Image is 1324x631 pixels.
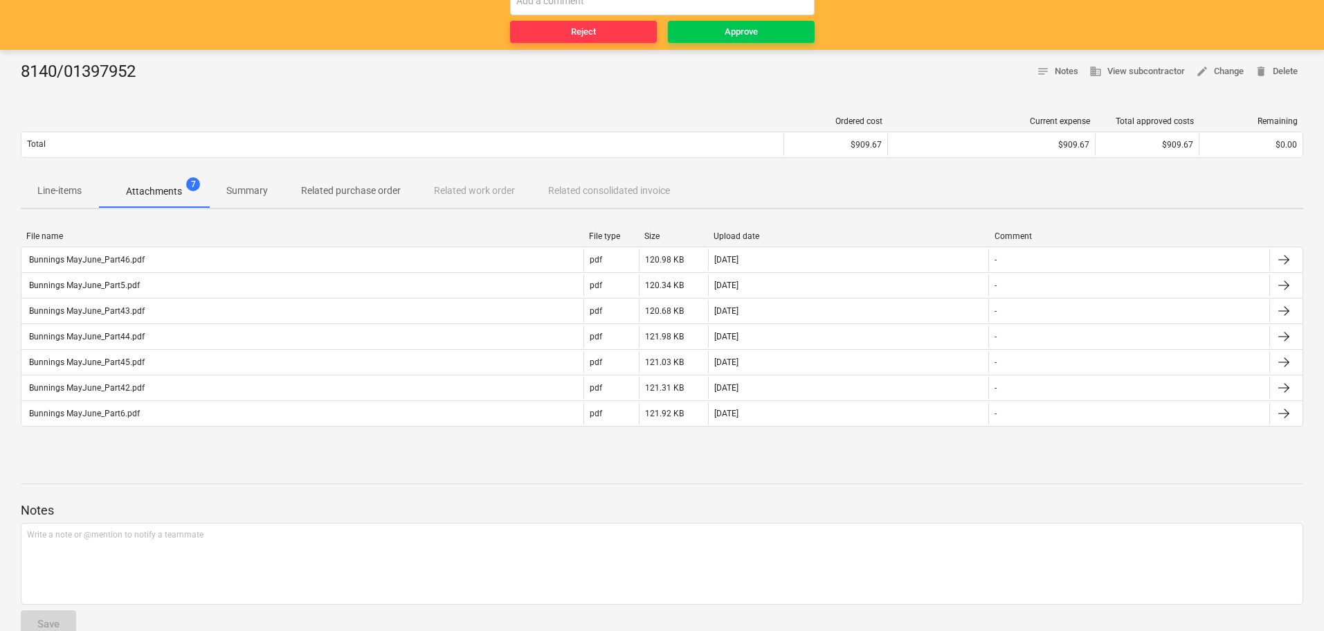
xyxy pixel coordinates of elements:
[645,332,684,341] div: 121.98 KB
[668,21,815,43] button: Approve
[510,21,657,43] button: Reject
[590,255,602,265] div: pdf
[1196,65,1208,78] span: edit
[645,306,684,316] div: 120.68 KB
[27,332,145,341] div: Bunnings MayJune_Part44.pdf
[1205,140,1297,150] div: $0.00
[714,281,738,290] div: [DATE]
[1089,64,1185,80] span: View subcontractor
[1031,61,1084,82] button: Notes
[790,116,882,126] div: Ordered cost
[714,357,738,367] div: [DATE]
[645,409,684,418] div: 121.92 KB
[995,409,997,418] div: -
[27,306,145,316] div: Bunnings MayJune_Part43.pdf
[1255,65,1267,78] span: delete
[126,184,182,199] p: Attachments
[590,281,602,290] div: pdf
[645,255,684,265] div: 120.98 KB
[590,357,602,367] div: pdf
[1190,61,1249,82] button: Change
[1037,65,1049,78] span: notes
[645,281,684,290] div: 120.34 KB
[1084,61,1190,82] button: View subcontractor
[714,306,738,316] div: [DATE]
[995,306,997,316] div: -
[590,332,602,341] div: pdf
[714,231,983,241] div: Upload date
[645,357,684,367] div: 121.03 KB
[27,255,145,265] div: Bunnings MayJune_Part46.pdf
[186,177,200,191] span: 7
[26,231,578,241] div: File name
[589,231,633,241] div: File type
[21,502,1303,519] p: Notes
[1196,64,1244,80] span: Change
[995,332,997,341] div: -
[995,281,997,290] div: -
[590,383,602,393] div: pdf
[790,140,882,150] div: $909.67
[1205,116,1298,126] div: Remaining
[714,255,738,265] div: [DATE]
[1255,64,1298,80] span: Delete
[21,61,147,83] div: 8140/01397952
[27,139,46,150] p: Total
[714,332,738,341] div: [DATE]
[894,140,1089,150] div: $909.67
[27,357,145,367] div: Bunnings MayJune_Part45.pdf
[1249,61,1303,82] button: Delete
[27,409,140,418] div: Bunnings MayJune_Part6.pdf
[27,383,145,393] div: Bunnings MayJune_Part42.pdf
[301,184,401,198] p: Related purchase order
[995,383,997,393] div: -
[995,231,1264,241] div: Comment
[590,306,602,316] div: pdf
[1037,64,1078,80] span: Notes
[590,409,602,418] div: pdf
[645,383,684,393] div: 121.31 KB
[37,184,82,198] p: Line-items
[27,281,140,290] div: Bunnings MayJune_Part5.pdf
[894,116,1090,126] div: Current expense
[1101,140,1193,150] div: $909.67
[995,255,997,265] div: -
[714,409,738,418] div: [DATE]
[725,24,758,40] div: Approve
[644,231,702,241] div: Size
[226,184,268,198] p: Summary
[1089,65,1102,78] span: business
[714,383,738,393] div: [DATE]
[1101,116,1194,126] div: Total approved costs
[995,357,997,367] div: -
[571,24,596,40] div: Reject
